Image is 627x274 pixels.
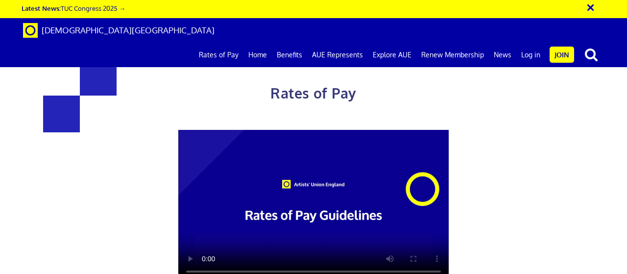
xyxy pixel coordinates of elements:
[307,43,368,67] a: AUE Represents
[42,25,215,35] span: [DEMOGRAPHIC_DATA][GEOGRAPHIC_DATA]
[272,43,307,67] a: Benefits
[22,4,125,12] a: Latest News:TUC Congress 2025 →
[550,47,574,63] a: Join
[194,43,243,67] a: Rates of Pay
[368,43,416,67] a: Explore AUE
[576,44,606,65] button: search
[16,18,222,43] a: Brand [DEMOGRAPHIC_DATA][GEOGRAPHIC_DATA]
[243,43,272,67] a: Home
[489,43,516,67] a: News
[22,4,61,12] strong: Latest News:
[516,43,545,67] a: Log in
[416,43,489,67] a: Renew Membership
[270,84,356,102] span: Rates of Pay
